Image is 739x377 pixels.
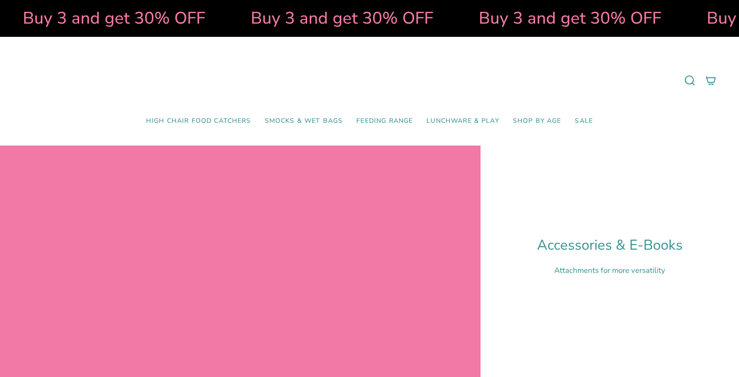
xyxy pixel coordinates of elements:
a: High Chair Food Catchers [139,111,258,132]
strong: Buy 3 and get 30% OFF [250,7,433,30]
a: Feeding Range [349,111,420,132]
span: Shop by Age [513,117,562,125]
span: High Chair Food Catchers [146,117,251,125]
span: Lunchware & Play [426,117,499,125]
strong: Buy 3 and get 30% OFF [22,7,205,30]
span: SALE [575,117,593,125]
p: Attachments for more versatility [537,265,683,276]
h1: Accessories & E-Books [537,237,683,254]
span: Feeding Range [356,117,413,125]
a: Smocks & Wet Bags [258,111,350,132]
a: SALE [568,111,600,132]
a: Mumma’s Little Helpers [291,50,448,111]
strong: Buy 3 and get 30% OFF [478,7,661,30]
a: Lunchware & Play [420,111,506,132]
a: Shop by Age [506,111,568,132]
span: Smocks & Wet Bags [265,117,343,125]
